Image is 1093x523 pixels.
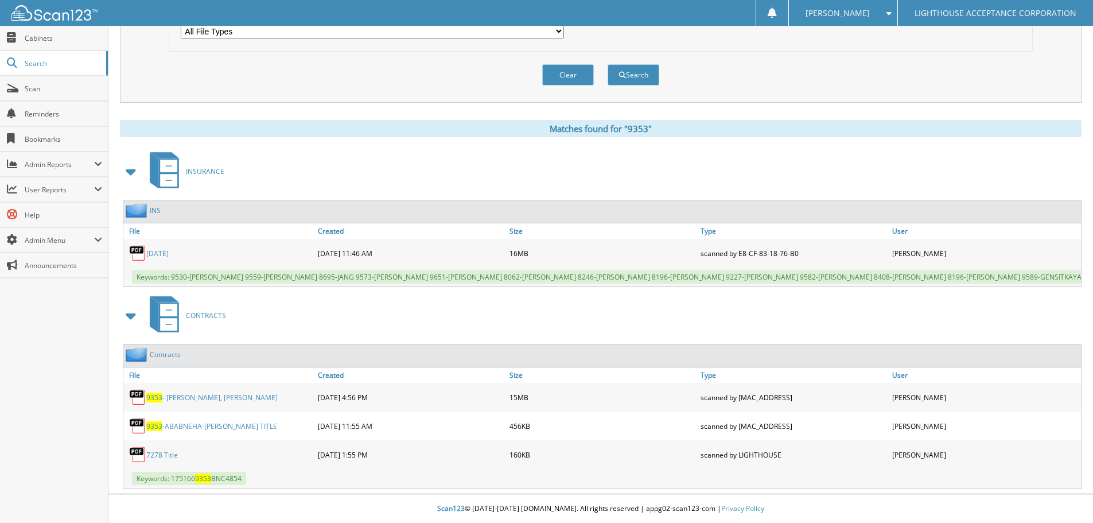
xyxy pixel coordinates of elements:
a: Created [315,223,507,239]
a: User [889,367,1081,383]
img: PDF.png [129,389,146,406]
a: Contracts [150,350,181,359]
div: [DATE] 11:55 AM [315,414,507,437]
div: 15MB [507,386,698,409]
span: [PERSON_NAME] [806,10,870,17]
span: 9353 [146,393,162,402]
img: folder2.png [126,203,150,218]
div: 16MB [507,242,698,265]
a: [DATE] [146,249,169,258]
button: Search [608,64,659,86]
div: [PERSON_NAME] [889,414,1081,437]
a: File [123,223,315,239]
div: [DATE] 1:55 PM [315,443,507,466]
a: User [889,223,1081,239]
div: 456KB [507,414,698,437]
span: Admin Menu [25,235,94,245]
span: Cabinets [25,33,102,43]
div: [PERSON_NAME] [889,443,1081,466]
div: 160KB [507,443,698,466]
span: 9353 [146,421,162,431]
span: Scan [25,84,102,94]
div: scanned by E8-CF-83-18-76-B0 [698,242,889,265]
div: Matches found for "9353" [120,120,1082,137]
span: Admin Reports [25,160,94,169]
button: Clear [542,64,594,86]
a: Type [698,367,889,383]
a: 9353- [PERSON_NAME], [PERSON_NAME] [146,393,278,402]
span: Keywords: 175166 BNC4854 [132,472,246,485]
a: CONTRACTS [143,293,226,338]
img: scan123-logo-white.svg [11,5,98,21]
img: folder2.png [126,347,150,362]
span: Reminders [25,109,102,119]
a: Created [315,367,507,383]
span: Search [25,59,100,68]
div: [PERSON_NAME] [889,386,1081,409]
a: INSURANCE [143,149,224,194]
div: scanned by [MAC_ADDRESS] [698,386,889,409]
div: [DATE] 4:56 PM [315,386,507,409]
a: Size [507,367,698,383]
a: INS [150,206,161,215]
div: scanned by [MAC_ADDRESS] [698,414,889,437]
a: 9353-ABABNEHA-[PERSON_NAME] TITLE [146,421,277,431]
a: Size [507,223,698,239]
div: © [DATE]-[DATE] [DOMAIN_NAME]. All rights reserved | appg02-scan123-com | [108,495,1093,523]
img: PDF.png [129,245,146,262]
span: 9353 [195,474,211,483]
a: 7278 Title [146,450,178,460]
span: User Reports [25,185,94,195]
span: Bookmarks [25,134,102,144]
span: Help [25,210,102,220]
span: LIGHTHOUSE ACCEPTANCE CORPORATION [915,10,1076,17]
img: PDF.png [129,446,146,463]
span: CONTRACTS [186,311,226,320]
a: Type [698,223,889,239]
img: PDF.png [129,417,146,435]
div: [PERSON_NAME] [889,242,1081,265]
span: INSURANCE [186,166,224,176]
a: Privacy Policy [721,503,764,513]
a: File [123,367,315,383]
div: [DATE] 11:46 AM [315,242,507,265]
span: Announcements [25,261,102,270]
span: Scan123 [437,503,465,513]
div: scanned by LIGHTHOUSE [698,443,889,466]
